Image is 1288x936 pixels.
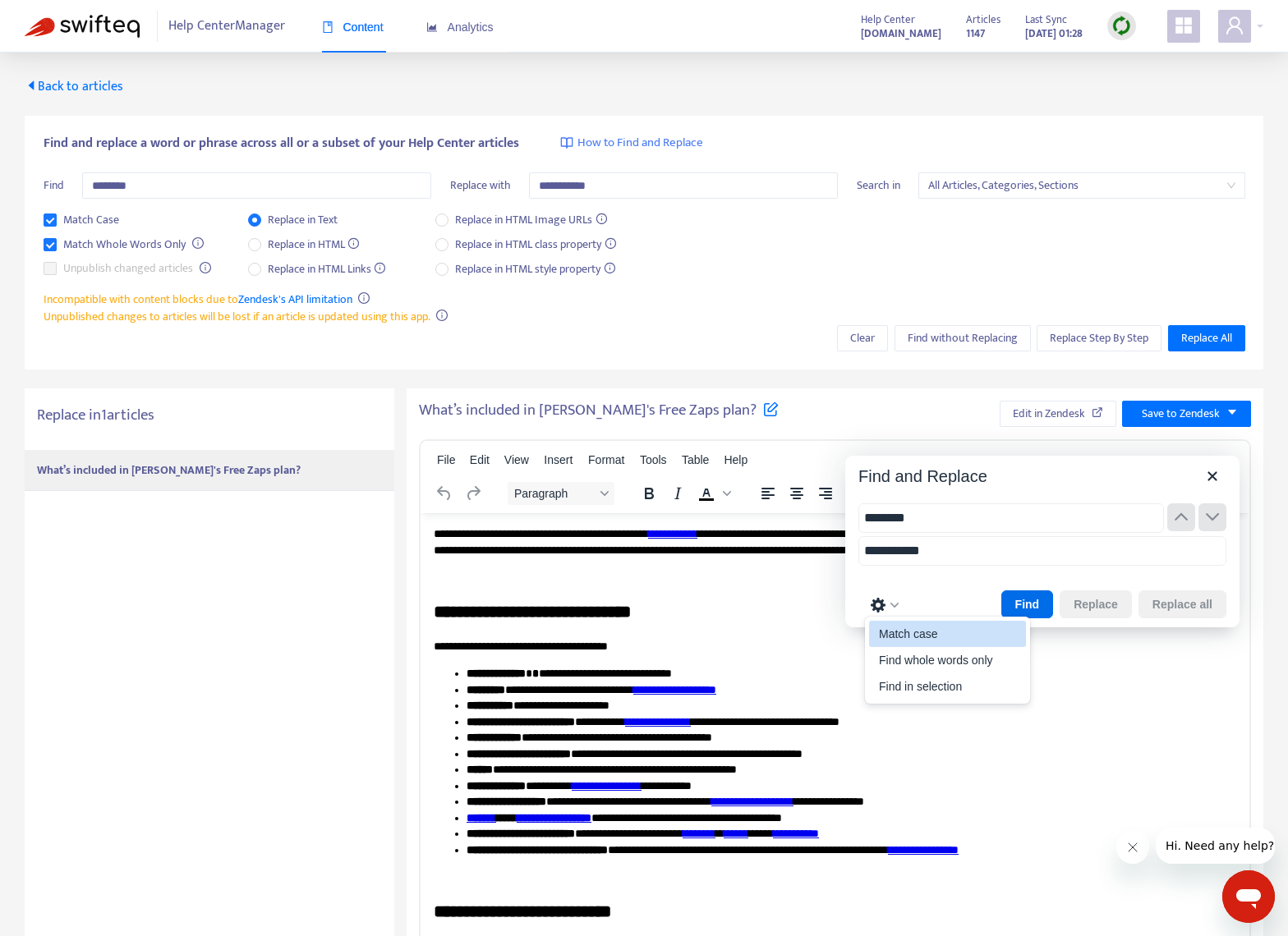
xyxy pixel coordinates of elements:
[448,260,622,278] span: Replace in HTML style property
[1138,590,1226,618] button: Replace all
[664,482,692,505] button: Italic
[812,482,839,505] button: Align right
[57,236,192,254] span: Match Whole Words Only
[754,482,782,505] button: Align left
[261,260,393,278] span: Replace in HTML Links
[1174,16,1194,35] span: appstore
[865,594,904,617] button: Preferences
[419,401,779,421] h5: What’s included in [PERSON_NAME]'s Free Zaps plan?
[908,329,1018,347] span: Find without Replacing
[459,482,487,505] button: Redo
[1156,828,1275,864] iframe: Message from company
[692,482,734,505] div: Text color Black
[544,453,573,466] span: Insert
[1060,590,1132,618] button: Replace
[1198,503,1226,531] button: Next
[1225,16,1244,35] span: user
[869,673,1026,700] div: Find in selection
[261,211,344,229] span: Replace in Text
[426,21,494,34] span: Analytics
[44,134,519,154] span: Find and replace a word or phrase across all or a subset of your Help Center articles
[869,647,1026,673] div: Find whole words only
[508,482,614,505] button: Block Paragraph
[322,21,384,34] span: Content
[837,325,888,351] button: Clear
[682,453,709,466] span: Table
[437,453,456,466] span: File
[430,482,458,505] button: Undo
[426,21,438,33] span: area-chart
[25,76,123,98] span: Back to articles
[577,134,703,153] span: How to Find and Replace
[514,487,595,500] span: Paragraph
[358,292,370,304] span: info-circle
[1226,406,1238,418] span: caret-down
[861,24,941,43] a: [DOMAIN_NAME]
[1222,870,1275,923] iframe: Button to launch messaging window
[192,237,204,249] span: info-circle
[1013,405,1085,423] span: Edit in Zendesk
[470,453,490,466] span: Edit
[560,136,573,149] img: image-link
[436,310,448,321] span: info-circle
[1001,590,1054,618] button: Find
[895,325,1031,351] button: Find without Replacing
[850,329,875,347] span: Clear
[783,482,811,505] button: Align center
[450,176,511,195] span: Replace with
[724,453,747,466] span: Help
[44,290,352,309] span: Incompatible with content blocks due to
[869,621,1026,647] div: Match case
[861,25,941,43] strong: [DOMAIN_NAME]
[840,482,868,505] button: Justify
[879,624,993,644] div: Match case
[322,21,333,33] span: book
[966,11,1000,29] span: Articles
[879,650,993,670] div: Find whole words only
[1050,329,1148,347] span: Replace Step By Step
[1168,325,1245,351] button: Replace All
[861,11,915,29] span: Help Center
[37,461,301,479] strong: What’s included in [PERSON_NAME]'s Free Zaps plan?
[1167,503,1195,531] button: Previous
[261,236,366,254] span: Replace in HTML
[448,211,614,229] span: Replace in HTML Image URLs
[25,15,140,38] img: Swifteq
[640,453,667,466] span: Tools
[1122,401,1251,427] button: Save to Zendeskcaret-down
[1181,329,1232,347] span: Replace All
[857,176,900,195] span: Search in
[928,173,1235,198] span: All Articles, Categories, Sections
[635,482,663,505] button: Bold
[238,290,352,309] a: Zendesk's API limitation
[560,134,703,153] a: How to Find and Replace
[1198,462,1226,490] button: Close
[44,307,430,326] span: Unpublished changes to articles will be lost if an article is updated using this app.
[13,13,816,576] body: Rich Text Area. Press ALT-0 for help.
[57,211,126,229] span: Match Case
[57,259,200,278] span: Unpublish changed articles
[588,453,624,466] span: Format
[168,11,285,42] span: Help Center Manager
[44,176,64,195] span: Find
[1037,325,1161,351] button: Replace Step By Step
[448,236,623,254] span: Replace in HTML class property
[1025,25,1083,43] strong: [DATE] 01:28
[1142,405,1220,423] span: Save to Zendesk
[1000,401,1116,427] button: Edit in Zendesk
[200,262,211,273] span: info-circle
[966,25,985,43] strong: 1147
[879,677,993,696] div: Find in selection
[1116,831,1149,864] iframe: Close message
[504,453,529,466] span: View
[25,79,38,92] span: caret-left
[1025,11,1067,29] span: Last Sync
[1111,16,1132,36] img: sync.dc5367851b00ba804db3.png
[37,406,382,425] h5: Replace in 1 articles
